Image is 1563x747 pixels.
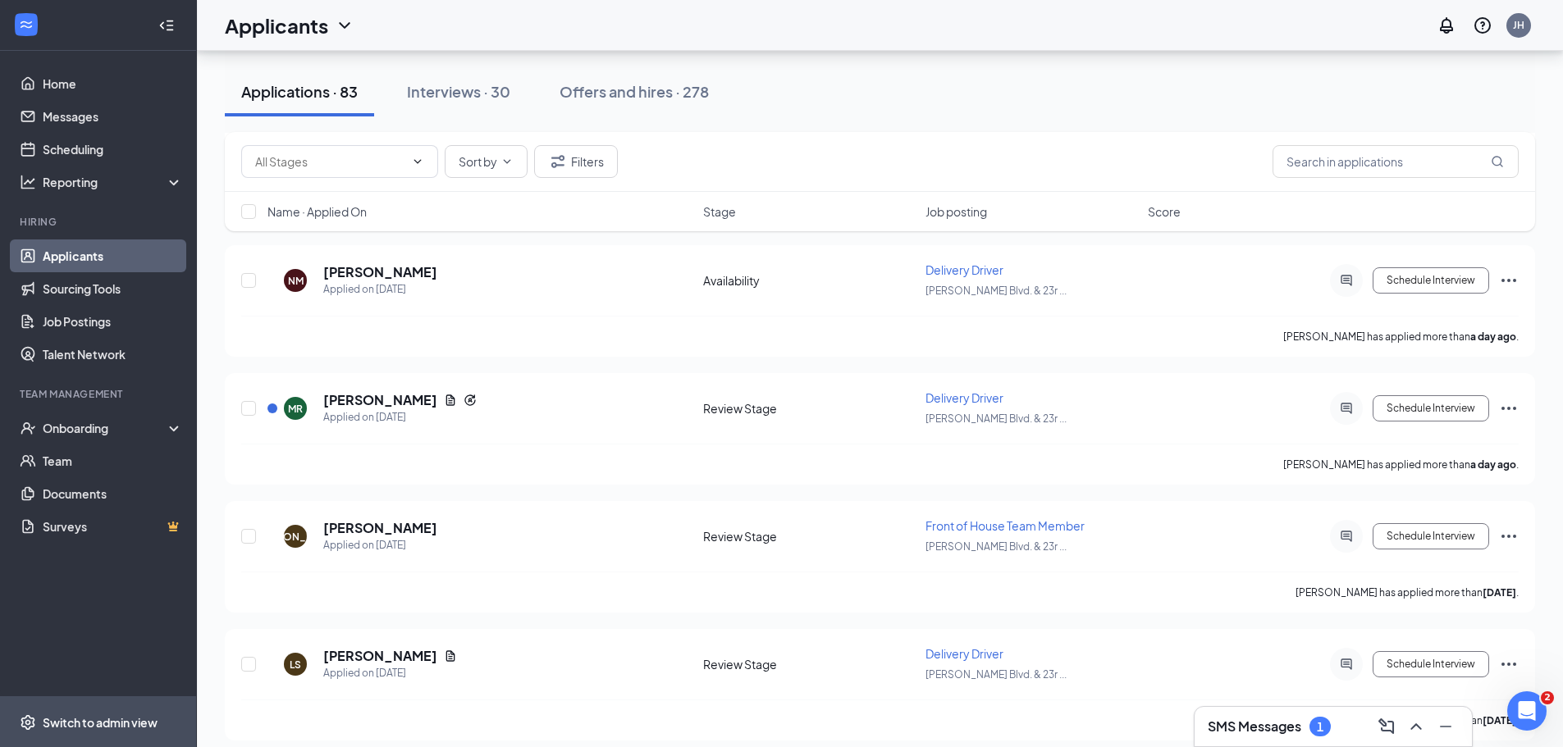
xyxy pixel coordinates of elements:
div: JH [1513,18,1524,32]
p: [PERSON_NAME] has applied more than . [1283,458,1519,471]
button: Sort byChevronDown [445,145,528,178]
svg: ChevronUp [1406,717,1426,736]
div: MR [288,402,303,416]
h5: [PERSON_NAME] [323,519,437,537]
h5: [PERSON_NAME] [323,391,437,409]
svg: ComposeMessage [1377,717,1396,736]
div: Applied on [DATE] [323,409,477,426]
button: ComposeMessage [1373,713,1400,740]
span: Front of House Team Member [925,518,1085,533]
span: [PERSON_NAME] Blvd. & 23r ... [925,540,1067,553]
svg: Minimize [1436,717,1456,736]
div: [PERSON_NAME] [254,530,338,544]
h5: [PERSON_NAME] [323,263,437,281]
button: Schedule Interview [1373,651,1489,677]
svg: MagnifyingGlass [1491,155,1504,168]
svg: ChevronDown [335,16,354,35]
svg: Document [444,649,457,663]
div: Review Stage [703,656,916,672]
b: a day ago [1470,458,1516,471]
span: Name · Applied On [267,203,367,220]
div: Review Stage [703,400,916,417]
svg: Filter [548,152,568,171]
svg: ChevronDown [411,155,424,168]
a: Documents [43,477,183,510]
h3: SMS Messages [1208,717,1301,736]
a: SurveysCrown [43,510,183,543]
div: Applied on [DATE] [323,281,437,298]
div: Applications · 83 [241,81,358,102]
h5: [PERSON_NAME] [323,647,437,665]
p: [PERSON_NAME] has applied more than . [1283,330,1519,344]
svg: Ellipses [1499,526,1519,546]
b: a day ago [1470,330,1516,343]
button: Schedule Interview [1373,267,1489,294]
button: Schedule Interview [1373,523,1489,549]
div: Reporting [43,174,184,190]
button: Minimize [1433,713,1459,740]
svg: ActiveChat [1337,530,1356,543]
span: Sort by [459,156,497,167]
div: Applied on [DATE] [323,665,457,681]
a: Scheduling [43,133,183,166]
button: Filter Filters [534,145,618,178]
a: Talent Network [43,338,183,371]
div: Hiring [20,215,180,229]
div: 1 [1317,720,1323,734]
h1: Applicants [225,11,328,39]
div: Availability [703,272,916,289]
div: Applied on [DATE] [323,537,437,553]
input: Search in applications [1273,145,1519,178]
div: Onboarding [43,420,169,436]
input: All Stages [255,153,404,171]
svg: Analysis [20,174,36,190]
a: Team [43,444,183,477]
svg: ActiveChat [1337,274,1356,287]
span: [PERSON_NAME] Blvd. & 23r ... [925,412,1067,425]
svg: QuestionInfo [1473,16,1492,35]
a: Applicants [43,239,183,272]
svg: Ellipses [1499,271,1519,290]
span: Delivery Driver [925,646,1003,661]
span: Job posting [925,203,987,220]
b: [DATE] [1483,586,1516,599]
svg: Collapse [158,17,175,34]
svg: Ellipses [1499,399,1519,418]
span: [PERSON_NAME] Blvd. & 23r ... [925,668,1067,681]
svg: Document [444,394,457,407]
p: [PERSON_NAME] has applied more than . [1296,585,1519,599]
a: Job Postings [43,305,183,338]
button: ChevronUp [1403,713,1429,740]
svg: Reapply [464,394,477,407]
svg: Notifications [1437,16,1456,35]
a: Home [43,67,183,100]
iframe: Intercom live chat [1507,691,1547,731]
div: LS [290,658,301,672]
span: Delivery Driver [925,262,1003,277]
b: [DATE] [1483,714,1516,727]
a: Sourcing Tools [43,272,183,305]
svg: ChevronDown [500,155,514,168]
span: [PERSON_NAME] Blvd. & 23r ... [925,285,1067,297]
div: NM [288,274,304,288]
div: Team Management [20,387,180,401]
svg: Ellipses [1499,654,1519,674]
a: Messages [43,100,183,133]
span: Score [1148,203,1181,220]
span: Delivery Driver [925,390,1003,405]
div: Switch to admin view [43,714,158,731]
div: Interviews · 30 [407,81,510,102]
span: Stage [703,203,736,220]
div: Offers and hires · 278 [560,81,709,102]
svg: ActiveChat [1337,658,1356,671]
svg: ActiveChat [1337,402,1356,415]
span: 2 [1541,691,1554,704]
div: Review Stage [703,528,916,544]
svg: Settings [20,714,36,731]
svg: WorkstreamLogo [18,16,34,33]
button: Schedule Interview [1373,395,1489,421]
svg: UserCheck [20,420,36,436]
